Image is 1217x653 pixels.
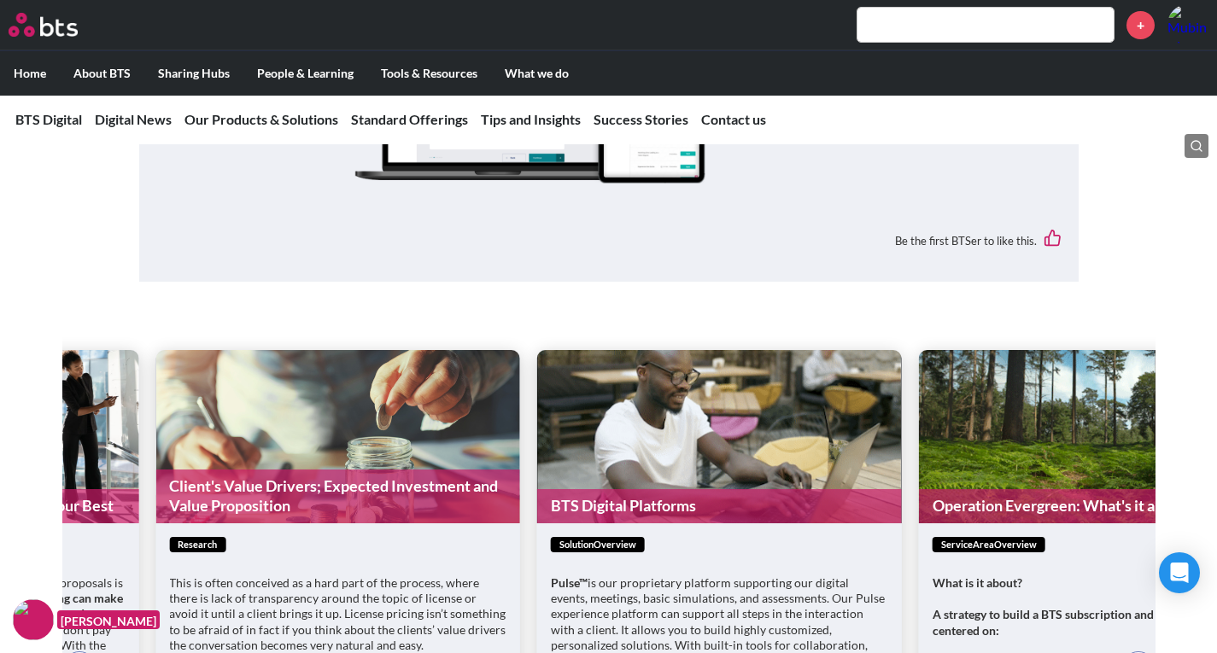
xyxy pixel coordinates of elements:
a: Digital News [95,111,172,127]
a: Profile [1167,4,1208,45]
img: F [13,599,54,640]
a: Success Stories [594,111,688,127]
span: serviceAreaOverview [933,537,1045,552]
span: solutionOverview [551,537,645,552]
a: BTS Digital [15,111,82,127]
a: Go home [9,13,109,37]
label: Tools & Resources [367,51,491,96]
a: + [1126,11,1155,39]
img: BTS Logo [9,13,78,37]
a: BTS Digital Platforms [537,489,902,522]
label: Sharing Hubs [144,51,243,96]
div: Be the first BTSer to like this. [156,217,1062,264]
label: About BTS [60,51,144,96]
a: Client's Value Drivers; Expected Investment and Value Proposition [155,469,520,523]
img: Mubin Al Rashid [1167,4,1208,45]
label: People & Learning [243,51,367,96]
strong: Pulse™ [551,575,588,590]
label: What we do [491,51,582,96]
a: Standard Offerings [351,111,468,127]
a: Our Products & Solutions [184,111,338,127]
strong: What is it about? [933,575,1022,590]
p: This is often conceived as a hard part of the process, where there is lack of transparency around... [169,575,506,653]
a: Contact us [701,111,766,127]
a: Tips and Insights [481,111,581,127]
figcaption: [PERSON_NAME] [57,610,160,630]
span: research [169,537,225,552]
div: Open Intercom Messenger [1159,552,1200,593]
